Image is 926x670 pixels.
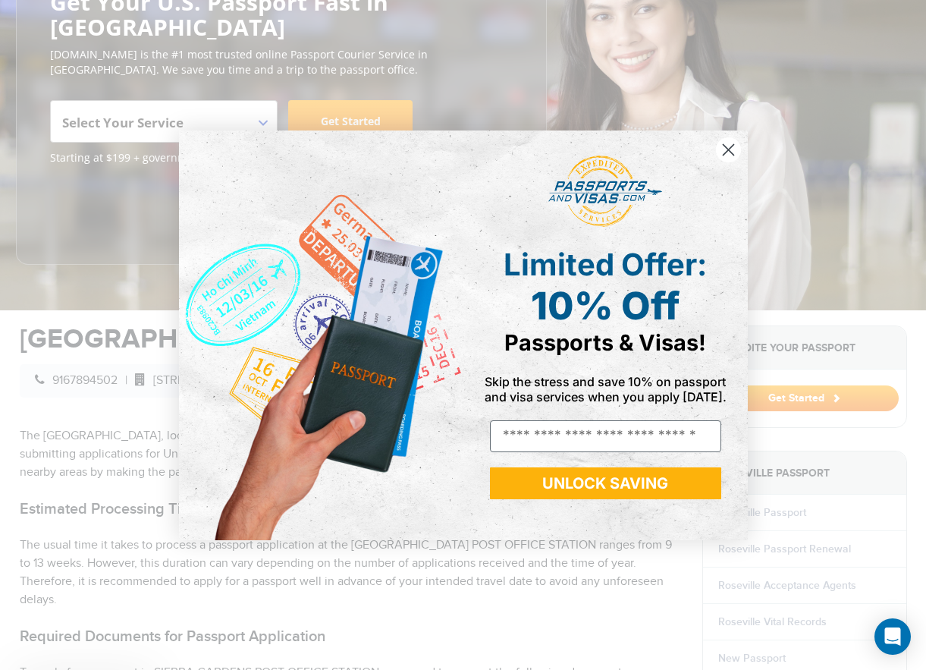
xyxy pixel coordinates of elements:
span: Passports & Visas! [504,329,706,356]
img: passports and visas [548,156,662,227]
div: Open Intercom Messenger [874,618,911,655]
span: Skip the stress and save 10% on passport and visa services when you apply [DATE]. [485,374,727,404]
span: 10% Off [531,283,680,329]
img: de9cda0d-0715-46ca-9a25-073762a91ba7.png [179,131,463,540]
span: Limited Offer: [504,246,707,283]
button: Close dialog [715,137,742,163]
button: UNLOCK SAVING [490,467,721,499]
